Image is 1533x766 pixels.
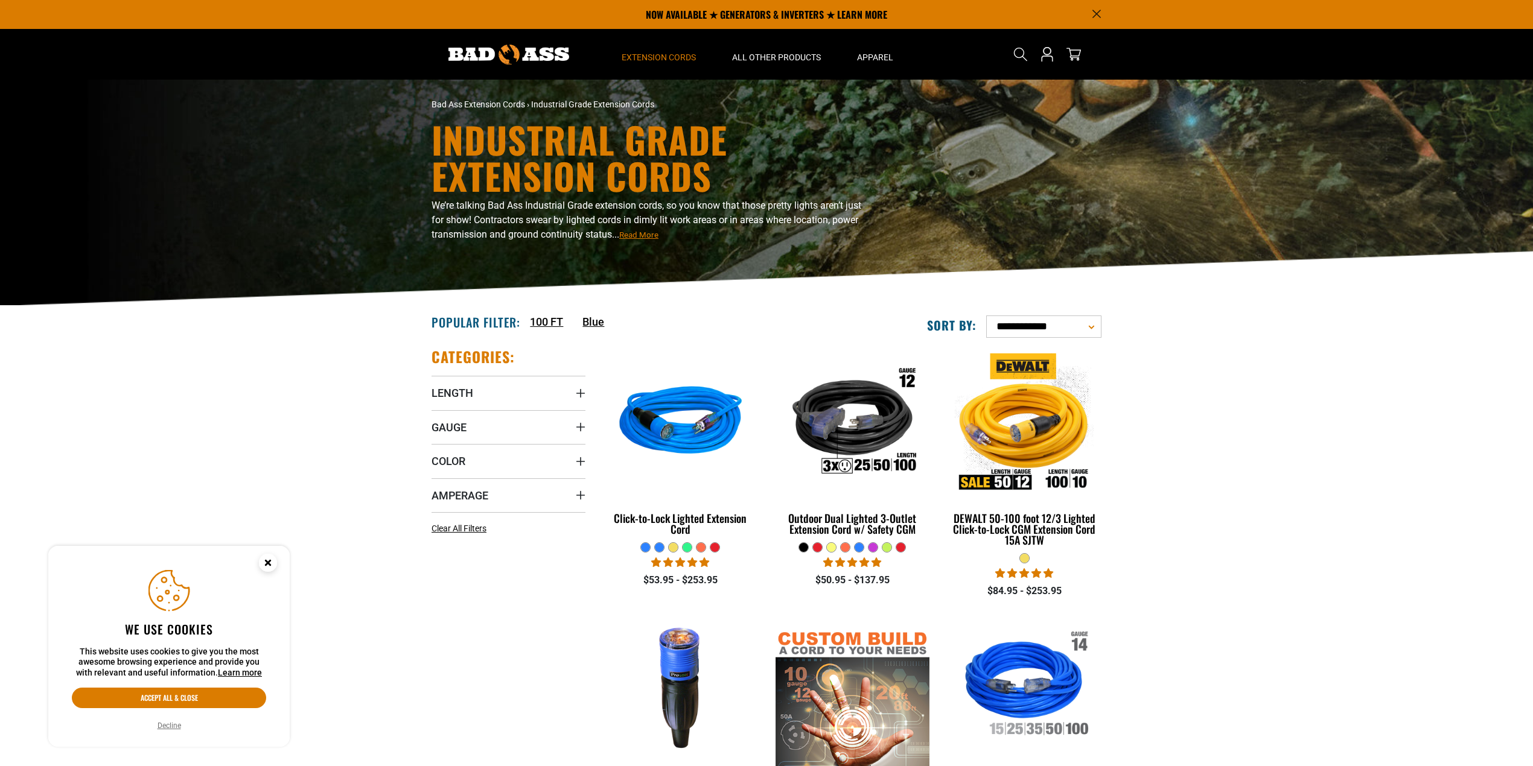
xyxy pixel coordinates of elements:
span: Gauge [432,420,467,434]
p: This website uses cookies to give you the most awesome browsing experience and provide you with r... [72,647,266,679]
span: Length [432,386,473,400]
span: Color [432,454,465,468]
button: Decline [154,720,185,732]
aside: Cookie Consent [48,546,290,747]
span: Extension Cords [622,52,696,63]
a: blue Click-to-Lock Lighted Extension Cord [604,347,757,542]
summary: Extension Cords [604,29,714,80]
span: Clear All Filters [432,524,486,533]
img: DEWALT 50-100 foot 12/3 Lighted Click-to-Lock CGM Extension Cord 15A SJTW [948,353,1100,492]
div: $50.95 - $137.95 [776,573,929,587]
a: Bad Ass Extension Cords [432,100,525,109]
summary: Amperage [432,478,585,512]
span: › [527,100,529,109]
img: blue [605,353,757,492]
div: Click-to-Lock Lighted Extension Cord [604,513,757,534]
h2: Popular Filter: [432,314,520,330]
img: Bad Ass Extension Cords [448,45,569,65]
span: Industrial Grade Extension Cords [531,100,654,109]
span: Read More [619,230,658,239]
span: 4.84 stars [995,568,1053,579]
summary: Apparel [839,29,911,80]
nav: breadcrumbs [432,98,872,111]
span: Apparel [857,52,893,63]
button: Accept all & close [72,688,266,708]
a: 100 FT [530,314,563,330]
span: All Other Products [732,52,821,63]
div: Outdoor Dual Lighted 3-Outlet Extension Cord w/ Safety CGM [776,513,929,534]
a: Clear All Filters [432,522,491,535]
img: DIY 15A-125V Click-to-Lock Lighted Connector [605,616,757,755]
span: 4.87 stars [651,557,709,568]
summary: Length [432,376,585,410]
p: We’re talking Bad Ass Industrial Grade extension cords, so you know that those pretty lights aren... [432,198,872,242]
summary: All Other Products [714,29,839,80]
label: Sort by: [927,317,977,333]
h1: Industrial Grade Extension Cords [432,121,872,194]
img: Indoor Dual Lighted Extension Cord w/ Safety CGM [948,616,1100,755]
img: Outdoor Dual Lighted 3-Outlet Extension Cord w/ Safety CGM [776,353,928,492]
summary: Gauge [432,410,585,444]
summary: Color [432,444,585,478]
summary: Search [1011,45,1030,64]
span: 4.80 stars [823,557,881,568]
a: Learn more [218,668,262,677]
div: $53.95 - $253.95 [604,573,757,587]
a: DEWALT 50-100 foot 12/3 Lighted Click-to-Lock CGM Extension Cord 15A SJTW DEWALT 50-100 foot 12/3... [948,347,1101,552]
a: Outdoor Dual Lighted 3-Outlet Extension Cord w/ Safety CGM Outdoor Dual Lighted 3-Outlet Extensio... [776,347,929,542]
span: Amperage [432,489,488,502]
a: Blue [582,314,604,330]
div: $84.95 - $253.95 [948,584,1101,598]
h2: Categories: [432,347,515,366]
div: DEWALT 50-100 foot 12/3 Lighted Click-to-Lock CGM Extension Cord 15A SJTW [948,513,1101,545]
h2: We use cookies [72,621,266,637]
